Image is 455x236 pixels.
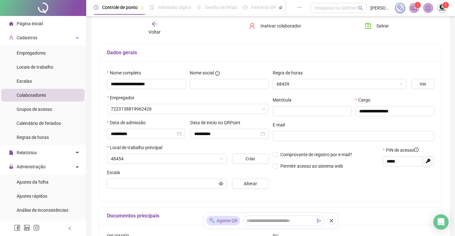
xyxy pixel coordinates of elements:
[17,179,49,185] span: Ajustes da folha
[150,5,154,10] span: file-done
[17,135,49,140] span: Regras de horas
[107,49,434,57] h5: Dados gerais
[251,5,276,10] span: Painel do DP
[68,226,72,231] span: left
[17,79,32,84] span: Escalas
[17,21,43,26] span: Página inicial
[232,154,269,164] button: Criar
[17,107,52,112] span: Grupos de acesso
[386,147,419,154] span: PIN de acesso
[197,5,201,10] span: sun
[17,121,61,126] span: Calendário de feriados
[219,181,223,186] span: eye
[24,225,30,231] span: linkedin
[232,179,269,189] button: Alterar
[17,150,37,155] span: Relatórios
[437,3,447,13] img: 69183
[317,218,321,223] span: send
[397,4,404,11] img: sparkle-icon.fc2bf0ac1784a2077858766a79e2daf3.svg
[158,5,191,10] span: Admissão digital
[14,225,20,231] span: facebook
[249,23,255,29] span: user-delete
[209,217,215,224] img: sparkle-icon.fc2bf0ac1784a2077858766a79e2daf3.svg
[414,148,419,152] span: info-circle
[151,21,158,27] span: arrow-left
[17,50,46,56] span: Empregadores
[148,29,161,34] span: Voltar
[206,216,240,225] div: Agente QR
[9,150,13,155] span: file
[273,69,307,76] label: Regra de horas
[111,104,265,114] span: 7223138819962426
[358,6,363,11] span: search
[244,21,306,31] button: Inativar colaborador
[190,119,245,126] label: Data de início no QRPoint
[280,164,343,169] span: Permitir acesso ao sistema web
[425,5,431,11] span: bell
[246,155,255,162] span: Criar
[107,119,150,126] label: Data de admissão
[107,144,166,151] label: Local de trabalho principal
[443,2,449,8] sup: Atualize o seu contato no menu Meus Dados
[414,2,421,8] sup: 1
[190,69,214,76] span: Nome social
[243,5,247,10] span: dashboard
[17,93,46,98] span: Colaboradores
[420,80,426,88] span: Ver
[277,79,403,89] span: 68439
[329,218,334,223] span: close
[111,154,223,164] span: 48454
[107,169,124,176] label: Escala
[273,121,289,128] label: E-mail
[102,5,138,10] span: Controle de ponto
[17,35,37,40] span: Cadastros
[107,69,145,76] label: Nome completo
[297,5,302,10] span: ellipsis
[140,6,144,10] span: pushpin
[411,5,417,11] span: notification
[279,6,283,10] span: pushpin
[280,152,352,157] span: Comprovante de registro por e-mail?
[355,96,375,103] label: Cargo
[370,4,391,11] span: [PERSON_NAME]
[215,71,220,76] span: info-circle
[107,94,139,101] label: Empregador
[17,208,68,213] span: Análise de inconsistências
[261,22,301,29] span: Inativar colaborador
[376,22,389,29] span: Salvar
[365,23,371,29] span: save
[9,21,13,26] span: home
[9,35,13,40] span: user-add
[107,212,434,220] h5: Documentos principais
[33,225,40,231] span: instagram
[433,214,449,230] div: Open Intercom Messenger
[244,180,257,187] span: Alterar
[17,65,53,70] span: Locais de trabalho
[205,5,237,10] span: Gestão de férias
[273,96,296,103] label: Matrícula
[445,3,447,7] span: 1
[94,5,98,10] span: clock-circle
[17,164,46,169] span: Administração
[360,21,394,31] button: Salvar
[417,3,419,7] span: 1
[9,164,13,169] span: lock
[412,79,434,89] button: Ver
[17,194,47,199] span: Ajustes rápidos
